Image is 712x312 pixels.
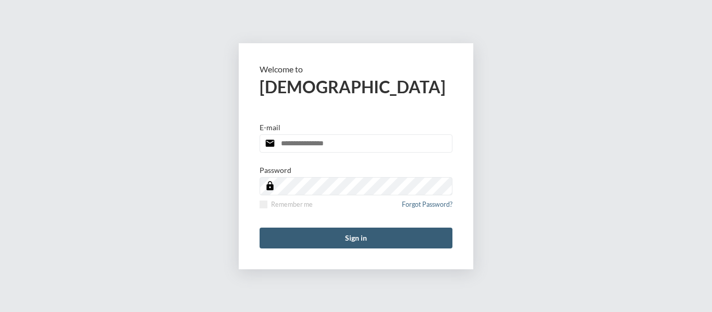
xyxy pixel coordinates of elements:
[260,166,291,174] p: Password
[260,201,313,208] label: Remember me
[402,201,452,215] a: Forgot Password?
[260,123,280,132] p: E-mail
[260,77,452,97] h2: [DEMOGRAPHIC_DATA]
[260,64,452,74] p: Welcome to
[260,228,452,248] button: Sign in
